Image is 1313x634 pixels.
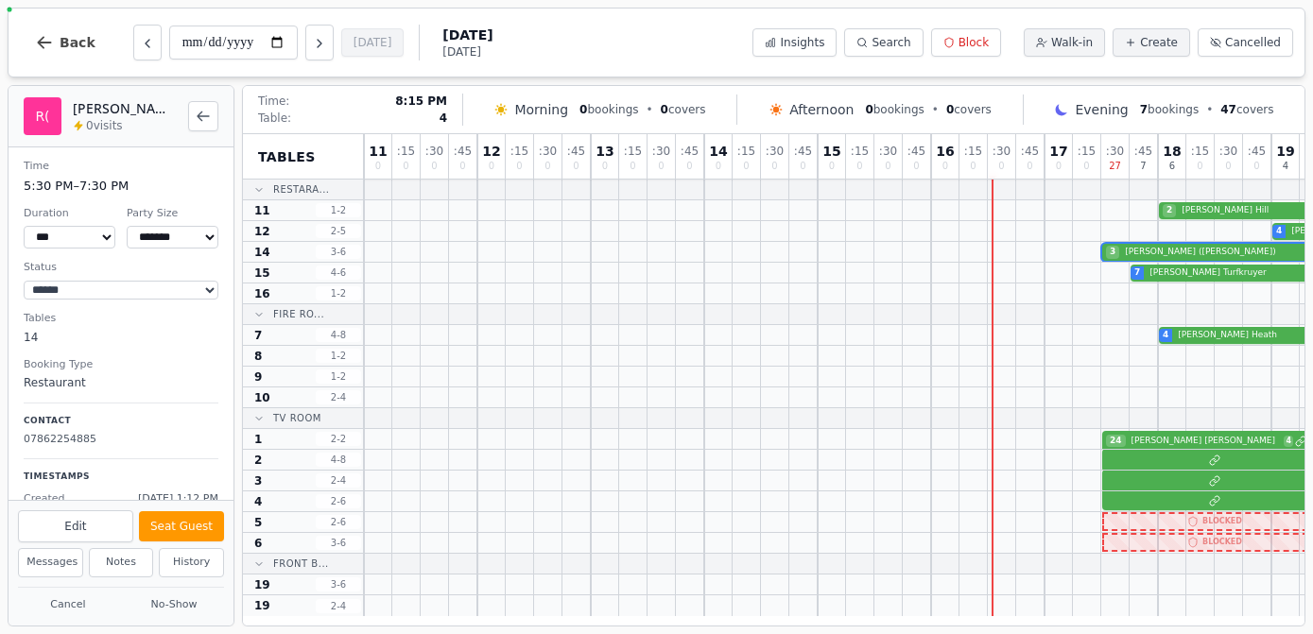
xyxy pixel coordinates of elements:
[596,145,613,158] span: 13
[516,162,522,171] span: 0
[771,162,777,171] span: 0
[127,206,218,222] dt: Party Size
[24,374,218,391] dd: Restaurant
[24,159,218,175] dt: Time
[579,103,587,116] span: 0
[1021,146,1039,157] span: : 45
[766,146,784,157] span: : 30
[661,102,706,117] span: covers
[316,599,361,613] span: 2 - 4
[24,177,218,196] dd: 5:30 PM – 7:30 PM
[544,162,550,171] span: 0
[258,111,291,126] span: Table:
[1284,436,1293,447] span: 4
[254,245,270,260] span: 14
[24,432,218,448] p: 07862254885
[1113,28,1190,57] button: Create
[946,102,992,117] span: covers
[539,146,557,157] span: : 30
[1106,146,1124,157] span: : 30
[24,311,218,327] dt: Tables
[24,357,218,373] dt: Booking Type
[431,162,437,171] span: 0
[743,162,749,171] span: 0
[752,28,837,57] button: Insights
[403,162,408,171] span: 0
[273,182,330,197] span: Restara...
[913,162,919,171] span: 0
[254,432,262,447] span: 1
[681,146,699,157] span: : 45
[254,328,262,343] span: 7
[20,20,111,65] button: Back
[1169,162,1175,171] span: 6
[1024,28,1105,57] button: Walk-in
[851,146,869,157] span: : 15
[139,511,224,541] button: Seat Guest
[780,35,824,50] span: Insights
[482,145,500,158] span: 12
[395,94,447,109] span: 8:15 PM
[316,536,361,550] span: 3 - 6
[1225,35,1281,50] span: Cancelled
[18,510,133,542] button: Edit
[794,146,812,157] span: : 45
[397,146,415,157] span: : 15
[932,102,939,117] span: •
[459,162,465,171] span: 0
[931,28,1001,57] button: Block
[1140,35,1178,50] span: Create
[1163,145,1181,158] span: 18
[254,203,270,218] span: 11
[133,25,162,60] button: Previous day
[1083,162,1089,171] span: 0
[254,453,262,468] span: 2
[425,146,443,157] span: : 30
[254,349,262,364] span: 8
[316,328,361,342] span: 4 - 8
[442,26,492,44] span: [DATE]
[18,548,83,577] button: Messages
[124,593,224,617] button: No-Show
[254,494,262,509] span: 4
[316,432,361,446] span: 2 - 2
[24,491,65,507] span: Created
[822,145,840,158] span: 15
[258,94,289,109] span: Time:
[1276,145,1294,158] span: 19
[305,25,334,60] button: Next day
[942,162,948,171] span: 0
[907,146,925,157] span: : 45
[254,390,270,405] span: 10
[1134,146,1152,157] span: : 45
[1140,102,1199,117] span: bookings
[829,162,835,171] span: 0
[316,266,361,280] span: 4 - 6
[658,162,664,171] span: 0
[709,145,727,158] span: 14
[89,548,154,577] button: Notes
[454,146,472,157] span: : 45
[138,491,218,507] span: [DATE] 1:12 PM
[970,162,976,171] span: 0
[86,118,123,133] span: 0 visits
[844,28,923,57] button: Search
[254,598,270,613] span: 19
[602,162,608,171] span: 0
[1191,146,1209,157] span: : 15
[316,494,361,508] span: 2 - 6
[993,146,1011,157] span: : 30
[254,536,262,551] span: 6
[1106,435,1126,448] span: 24
[1109,162,1121,171] span: 27
[254,515,262,530] span: 5
[1140,103,1148,116] span: 7
[1197,162,1202,171] span: 0
[254,369,262,385] span: 9
[936,145,954,158] span: 16
[1283,162,1288,171] span: 4
[442,44,492,60] span: [DATE]
[188,101,218,131] button: Back to bookings list
[856,162,862,171] span: 0
[60,36,95,49] span: Back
